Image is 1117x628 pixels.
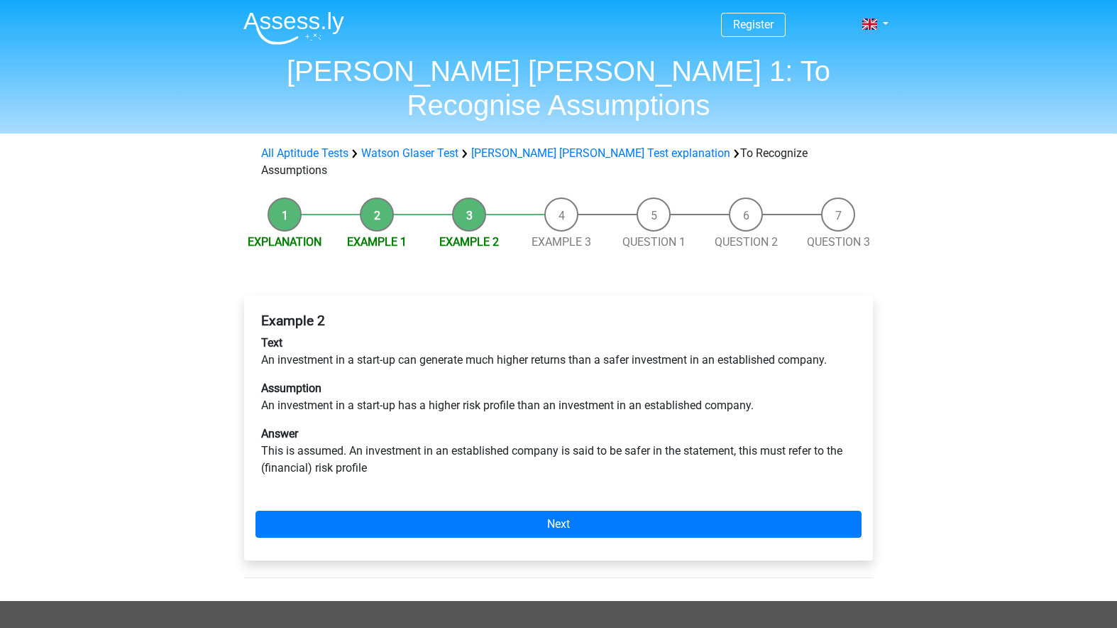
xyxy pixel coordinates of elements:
div: To Recognize Assumptions [255,145,862,179]
p: This is assumed. An investment in an established company is said to be safer in the statement, th... [261,426,856,477]
a: [PERSON_NAME] [PERSON_NAME] Test explanation [471,146,730,160]
a: Register [733,18,774,31]
a: Example 2 [439,235,499,249]
a: Question 2 [715,235,778,249]
a: All Aptitude Tests [261,146,348,160]
b: Assumption [261,381,321,395]
p: An investment in a start-up can generate much higher returns than a safer investment in an establ... [261,335,856,369]
p: An investment in a start-up has a higher risk profile than an investment in an established company. [261,380,856,414]
b: Answer [261,427,298,440]
a: Question 1 [622,235,686,249]
a: Watson Glaser Test [361,146,458,160]
h1: [PERSON_NAME] [PERSON_NAME] 1: To Recognise Assumptions [232,54,885,122]
a: Explanation [248,235,321,249]
a: Example 1 [347,235,407,249]
b: Example 2 [261,313,325,329]
b: Text [261,336,282,350]
a: Example 3 [532,235,591,249]
a: Question 3 [807,235,870,249]
a: Next [255,511,862,538]
img: Assessly [243,11,344,45]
